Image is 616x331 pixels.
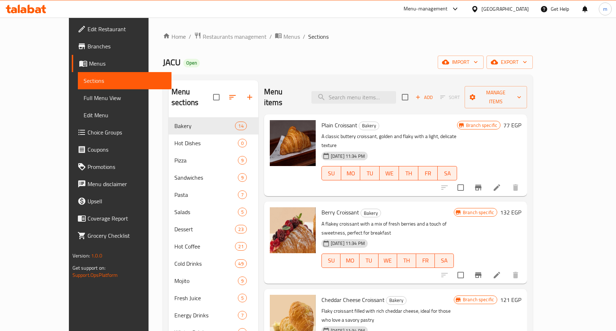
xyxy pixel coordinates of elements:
[169,186,258,203] div: Pasta7
[238,139,247,147] div: items
[441,168,454,179] span: SA
[507,266,524,284] button: delete
[189,32,191,41] li: /
[88,145,166,154] span: Coupons
[325,255,338,266] span: SU
[235,225,246,233] div: items
[72,270,118,280] a: Support.OpsPlatform
[235,259,246,268] div: items
[438,56,484,69] button: import
[325,168,338,179] span: SU
[174,173,238,182] div: Sandwiches
[341,166,361,180] button: MO
[72,158,172,175] a: Promotions
[321,120,357,131] span: Plain Croissant
[463,122,500,129] span: Branch specific
[443,58,478,67] span: import
[328,240,368,247] span: [DATE] 11:34 PM
[163,54,180,70] span: JACU
[174,190,238,199] span: Pasta
[174,122,235,130] div: Bakery
[72,210,172,227] a: Coverage Report
[238,157,246,164] span: 9
[72,141,172,158] a: Coupons
[88,42,166,51] span: Branches
[235,226,246,233] span: 23
[321,294,385,305] span: Cheddar Cheese Croissant
[363,168,377,179] span: TU
[88,214,166,223] span: Coverage Report
[78,89,172,107] a: Full Menu View
[72,55,172,72] a: Menus
[174,156,238,165] span: Pizza
[88,162,166,171] span: Promotions
[340,254,359,268] button: MO
[91,251,102,260] span: 1.0.0
[361,209,381,217] div: Bakery
[238,140,246,147] span: 0
[88,197,166,205] span: Upsell
[88,180,166,188] span: Menu disclaimer
[209,90,224,105] span: Select all sections
[84,111,166,119] span: Edit Menu
[381,255,395,266] span: WE
[174,276,238,285] div: Mojito
[507,179,524,196] button: delete
[359,122,379,130] span: Bakery
[84,94,166,102] span: Full Menu View
[460,209,497,216] span: Branch specific
[321,207,359,218] span: Berry Croissant
[321,132,457,150] p: A classic buttery croissant, golden and flaky with a light, delicate texture
[171,86,213,108] h2: Menu sections
[238,312,246,319] span: 7
[174,311,238,320] div: Energy Drinks
[169,289,258,307] div: Fresh Juice5
[386,296,406,305] div: Bakery
[174,242,235,251] span: Hot Coffee
[397,254,416,268] button: TH
[72,263,105,273] span: Get support on:
[321,254,341,268] button: SU
[203,32,267,41] span: Restaurants management
[235,123,246,129] span: 14
[386,296,406,304] span: Bakery
[238,173,247,182] div: items
[270,207,316,253] img: Berry Croissant
[169,203,258,221] div: Salads5
[238,174,246,181] span: 9
[435,254,454,268] button: SA
[414,93,434,101] span: Add
[404,5,448,13] div: Menu-management
[398,90,413,105] span: Select section
[421,168,435,179] span: FR
[224,89,241,106] span: Sort sections
[78,107,172,124] a: Edit Menu
[418,166,438,180] button: FR
[264,86,303,108] h2: Menu items
[321,219,454,237] p: A flakey croissant with a mix of fresh berries and a touch of sweetness, perfect for breakfast
[238,208,247,216] div: items
[360,166,380,180] button: TU
[470,179,487,196] button: Branch-specific-item
[438,255,451,266] span: SA
[321,307,454,325] p: Flaky croissant filled with rich cheddar cheese, ideal for those who love a savory pastry
[493,183,501,192] a: Edit menu item
[311,91,396,104] input: search
[238,191,246,198] span: 7
[500,207,521,217] h6: 132 EGP
[238,209,246,216] span: 5
[235,260,246,267] span: 49
[486,56,533,69] button: export
[453,180,468,195] span: Select to update
[460,296,497,303] span: Branch specific
[72,251,90,260] span: Version:
[344,168,358,179] span: MO
[399,166,418,180] button: TH
[163,32,186,41] a: Home
[416,254,435,268] button: FR
[174,208,238,216] div: Salads
[72,227,172,244] a: Grocery Checklist
[183,59,200,67] div: Open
